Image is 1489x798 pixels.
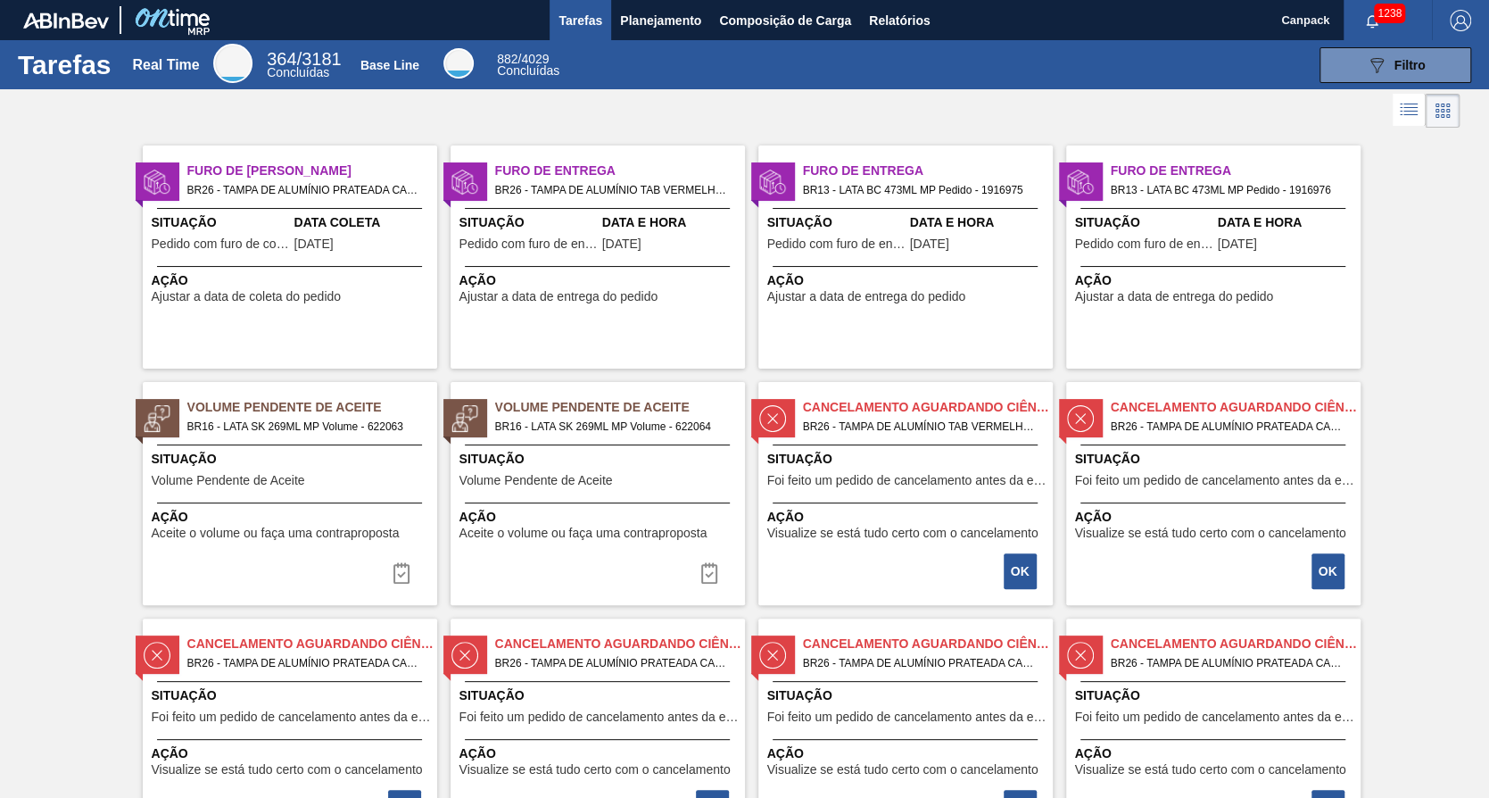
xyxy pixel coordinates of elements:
[152,271,433,290] span: Ação
[213,44,252,83] div: Real Time
[459,237,598,251] span: Pedido com furo de entrega
[23,12,109,29] img: TNhmsLtSVTkK8tSr43FrP2fwEKptu5GPRR3wAAAABJRU5ErkJggg==
[719,10,851,31] span: Composição de Carga
[803,635,1053,653] span: Cancelamento aguardando ciência
[767,271,1048,290] span: Ação
[451,405,478,432] img: status
[187,180,423,200] span: BR26 - TAMPA DE ALUMÍNIO PRATEADA CANPACK CDL Pedido - 2009945
[152,290,342,303] span: Ajustar a data de coleta do pedido
[803,180,1038,200] span: BR13 - LATA BC 473ML MP Pedido - 1916975
[602,237,641,251] span: 10/09/2025,
[1426,94,1460,128] div: Visão em Cards
[267,65,329,79] span: Concluídas
[459,450,740,469] span: Situação
[688,555,731,591] div: Completar tarefa: 30041380
[144,642,170,669] img: status
[602,213,740,232] span: Data e Hora
[1004,553,1037,589] button: OK
[767,213,906,232] span: Situação
[1344,8,1401,33] button: Notificações
[1111,398,1361,417] span: Cancelamento aguardando ciência
[803,653,1038,673] span: BR26 - TAMPA DE ALUMÍNIO PRATEADA CANPACK CDL Pedido - 665874
[152,744,433,763] span: Ação
[152,474,305,487] span: Volume Pendente de Aceite
[391,562,412,584] img: icon-task-complete
[497,54,559,77] div: Base Line
[767,711,1048,724] span: Foi feito um pedido de cancelamento antes da etapa de aguardando faturamento
[767,237,906,251] span: Pedido com furo de entrega
[767,508,1048,527] span: Ação
[495,162,745,180] span: Furo de Entrega
[759,642,786,669] img: status
[459,763,731,777] span: Visualize se está tudo certo com o cancelamento
[443,48,474,79] div: Base Line
[759,405,786,432] img: status
[1075,213,1213,232] span: Situação
[451,642,478,669] img: status
[558,10,602,31] span: Tarefas
[1111,635,1361,653] span: Cancelamento aguardando ciência
[767,527,1038,540] span: Visualize se está tudo certo com o cancelamento
[1075,237,1213,251] span: Pedido com furo de entrega
[451,169,478,195] img: status
[1111,417,1346,436] span: BR26 - TAMPA DE ALUMÍNIO PRATEADA CANPACK CDL Pedido - 665871
[187,635,437,653] span: Cancelamento aguardando ciência
[152,686,433,705] span: Situação
[495,417,731,436] span: BR16 - LATA SK 269ML MP Volume - 622064
[152,711,433,724] span: Foi feito um pedido de cancelamento antes da etapa de aguardando faturamento
[144,405,170,432] img: status
[767,744,1048,763] span: Ação
[152,508,433,527] span: Ação
[1067,169,1094,195] img: status
[497,52,517,66] span: 882
[459,527,707,540] span: Aceite o volume ou faça uma contraproposta
[267,49,341,69] span: / 3181
[18,54,112,75] h1: Tarefas
[152,763,423,777] span: Visualize se está tudo certo com o cancelamento
[294,213,433,232] span: Data Coleta
[459,686,740,705] span: Situação
[1311,553,1344,589] button: OK
[620,10,701,31] span: Planejamento
[1075,271,1356,290] span: Ação
[459,290,658,303] span: Ajustar a data de entrega do pedido
[1218,237,1257,251] span: 31/03/2025,
[187,398,437,417] span: Volume Pendente de Aceite
[1075,744,1356,763] span: Ação
[495,635,745,653] span: Cancelamento aguardando ciência
[495,398,745,417] span: Volume Pendente de Aceite
[1075,508,1356,527] span: Ação
[759,169,786,195] img: status
[459,744,740,763] span: Ação
[1067,405,1094,432] img: status
[1111,162,1361,180] span: Furo de Entrega
[497,63,559,78] span: Concluídas
[294,237,334,251] span: 10/09/2025
[1075,711,1356,724] span: Foi feito um pedido de cancelamento antes da etapa de aguardando faturamento
[459,508,740,527] span: Ação
[1111,180,1346,200] span: BR13 - LATA BC 473ML MP Pedido - 1916976
[187,417,423,436] span: BR16 - LATA SK 269ML MP Volume - 622063
[767,290,966,303] span: Ajustar a data de entrega do pedido
[1394,58,1426,72] span: Filtro
[869,10,930,31] span: Relatórios
[497,52,549,66] span: / 4029
[767,763,1038,777] span: Visualize se está tudo certo com o cancelamento
[187,162,437,180] span: Furo de Coleta
[910,237,949,251] span: 31/03/2025,
[767,474,1048,487] span: Foi feito um pedido de cancelamento antes da etapa de aguardando faturamento
[152,237,290,251] span: Pedido com furo de coleta
[1313,552,1346,591] div: Completar tarefa: 30030447
[699,562,720,584] img: icon-task-complete
[767,686,1048,705] span: Situação
[1075,686,1356,705] span: Situação
[1075,527,1346,540] span: Visualize se está tudo certo com o cancelamento
[1067,642,1094,669] img: status
[1218,213,1356,232] span: Data e Hora
[152,213,290,232] span: Situação
[1319,47,1471,83] button: Filtro
[1005,552,1038,591] div: Completar tarefa: 30030337
[803,417,1038,436] span: BR26 - TAMPA DE ALUMÍNIO TAB VERMELHO CANPACK CDL Pedido - 631791
[910,213,1048,232] span: Data e Hora
[688,555,731,591] button: icon-task-complete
